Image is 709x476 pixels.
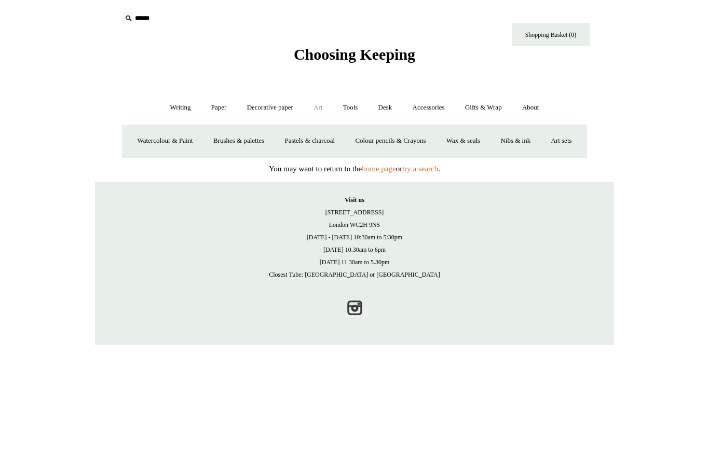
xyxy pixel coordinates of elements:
a: Decorative paper [238,94,303,121]
a: Tools [334,94,367,121]
a: Instagram [343,296,366,319]
a: Desk [369,94,402,121]
span: Choosing Keeping [294,46,415,63]
a: Shopping Basket (0) [512,23,590,46]
p: [STREET_ADDRESS] London WC2H 9NS [DATE] - [DATE] 10:30am to 5:30pm [DATE] 10.30am to 6pm [DATE] 1... [105,194,604,281]
a: Writing [161,94,200,121]
a: Accessories [403,94,454,121]
a: home page [362,165,396,173]
a: try a search [402,165,438,173]
a: Wax & seals [437,127,489,155]
a: About [513,94,549,121]
a: Art [304,94,332,121]
a: Brushes & palettes [204,127,274,155]
a: Art sets [541,127,581,155]
a: Gifts & Wrap [456,94,511,121]
p: You may want to return to the or . [95,162,614,175]
strong: Visit us [345,196,364,203]
a: Pastels & charcoal [275,127,344,155]
a: Nibs & ink [491,127,540,155]
a: Colour pencils & Crayons [346,127,435,155]
a: Watercolour & Paint [128,127,202,155]
a: Choosing Keeping [294,54,415,61]
a: Paper [202,94,236,121]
